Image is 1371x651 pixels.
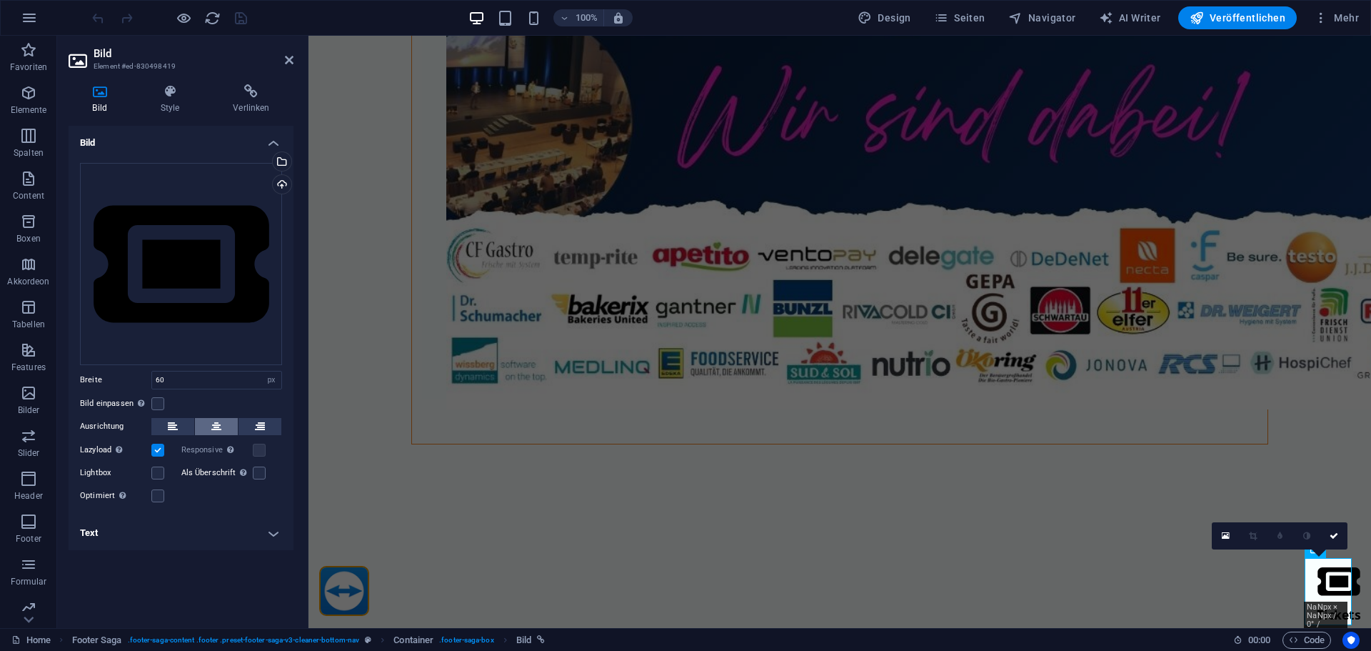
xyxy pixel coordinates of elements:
[1248,632,1270,649] span: 00 00
[516,632,531,649] span: Klick zum Auswählen. Doppelklick zum Bearbeiten
[934,11,985,25] span: Seiten
[1282,632,1331,649] button: Code
[204,10,221,26] i: Seite neu laden
[80,487,151,505] label: Optimiert
[80,464,151,482] label: Lightbox
[94,47,293,60] h2: Bild
[80,163,282,365] div: ticket-solid-full-KpNcILSBPy9Oy2FVFdDLuA.svg
[80,442,151,459] label: Lazyload
[1003,6,1082,29] button: Navigator
[1233,632,1271,649] h6: Session-Zeit
[18,447,40,459] p: Slider
[1314,11,1359,25] span: Mehr
[393,632,433,649] span: Klick zum Auswählen. Doppelklick zum Bearbeiten
[175,9,192,26] button: Klicke hier, um den Vorschau-Modus zu verlassen
[852,6,917,29] button: Design
[16,533,41,545] p: Footer
[553,9,604,26] button: 100%
[69,516,293,550] h4: Text
[858,11,911,25] span: Design
[7,276,49,287] p: Akkordeon
[537,636,545,644] i: Element ist verlinkt
[10,61,47,73] p: Favoriten
[181,442,253,459] label: Responsive
[928,6,991,29] button: Seiten
[1099,11,1161,25] span: AI Writer
[80,395,151,412] label: Bild einpassen
[11,362,46,373] p: Features
[1190,11,1285,25] span: Veröffentlichen
[11,632,51,649] a: Klick, um Auswahl aufzuheben. Doppelklick öffnet Seitenverwaltung
[612,11,625,24] i: Bei Größenänderung Zoomstufe automatisch an das gewählte Gerät anpassen.
[12,319,45,330] p: Tabellen
[13,190,44,202] p: Content
[69,84,136,114] h4: Bild
[365,636,371,644] i: Dieses Element ist ein anpassbares Preset
[128,632,360,649] span: . footer-saga-content .footer .preset-footer-saga-v3-cleaner-bottom-nav
[1239,522,1266,550] a: Ausschneide-Modus
[1008,11,1076,25] span: Navigator
[80,418,151,435] label: Ausrichtung
[80,376,151,384] label: Breite
[18,404,40,416] p: Bilder
[1293,522,1320,550] a: Graustufen
[69,126,293,151] h4: Bild
[136,84,209,114] h4: Style
[14,147,44,159] p: Spalten
[1266,522,1293,550] a: Weichzeichnen
[1212,522,1239,550] a: Wähle aus deinen Dateien, Stockfotos oder lade Dateien hoch
[1308,6,1365,29] button: Mehr
[1320,522,1347,550] a: Bestätigen ( Strg ⏎ )
[439,632,494,649] span: . footer-saga-box
[852,6,917,29] div: Design (Strg+Alt+Y)
[11,576,47,587] p: Formular
[1178,6,1297,29] button: Veröffentlichen
[209,84,293,114] h4: Verlinken
[1342,632,1360,649] button: Usercentrics
[16,233,41,244] p: Boxen
[204,9,221,26] button: reload
[94,60,265,73] h3: Element #ed-830498419
[14,490,43,502] p: Header
[181,464,253,482] label: Als Überschrift
[1093,6,1167,29] button: AI Writer
[72,632,546,649] nav: breadcrumb
[72,632,122,649] span: Klick zum Auswählen. Doppelklick zum Bearbeiten
[1258,635,1260,645] span: :
[1289,632,1325,649] span: Code
[575,9,598,26] h6: 100%
[11,104,47,116] p: Elemente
